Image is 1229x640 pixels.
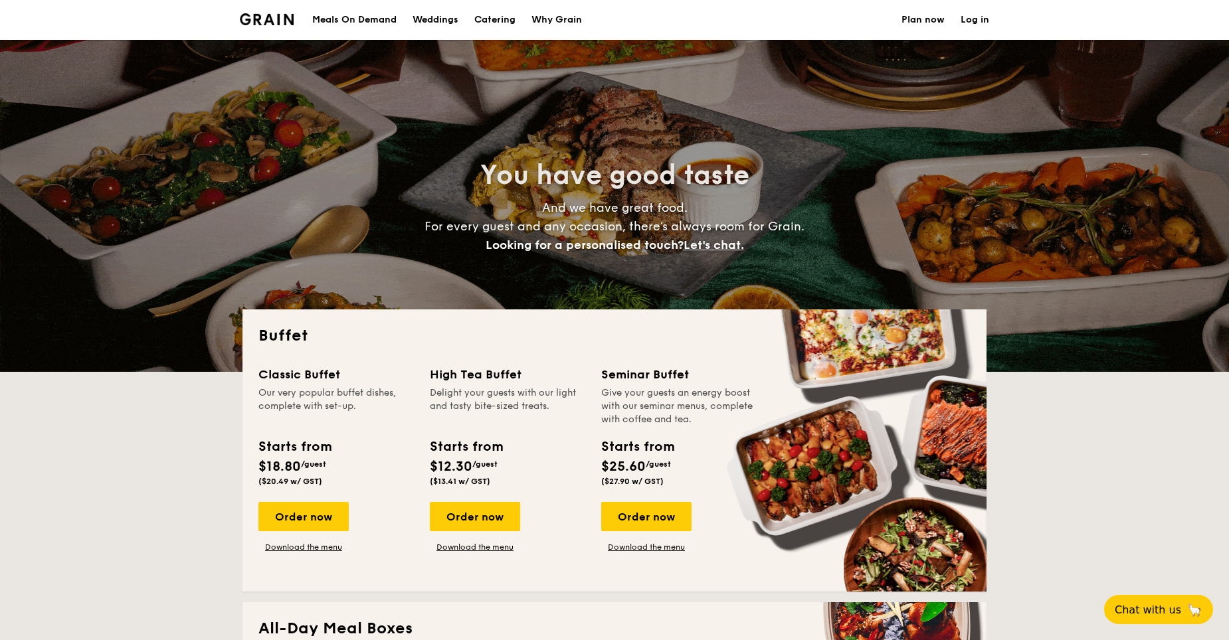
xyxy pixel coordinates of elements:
div: Delight your guests with our light and tasty bite-sized treats. [430,386,585,426]
div: Seminar Buffet [601,365,757,384]
div: Order now [601,502,692,531]
span: $12.30 [430,459,472,475]
span: ($13.41 w/ GST) [430,477,490,486]
span: /guest [301,459,326,469]
div: Starts from [430,437,502,457]
div: Give your guests an energy boost with our seminar menus, complete with coffee and tea. [601,386,757,426]
span: You have good taste [480,159,749,191]
div: Our very popular buffet dishes, complete with set-up. [258,386,414,426]
span: Let's chat. [684,238,744,252]
a: Download the menu [430,542,520,552]
span: 🦙 [1186,602,1202,617]
div: Order now [430,502,520,531]
span: $25.60 [601,459,646,475]
span: $18.80 [258,459,301,475]
span: /guest [646,459,671,469]
span: Chat with us [1115,603,1181,616]
div: Starts from [258,437,331,457]
div: Starts from [601,437,674,457]
a: Download the menu [601,542,692,552]
span: /guest [472,459,498,469]
div: Order now [258,502,349,531]
img: Grain [240,13,294,25]
a: Logotype [240,13,294,25]
div: Classic Buffet [258,365,414,384]
a: Download the menu [258,542,349,552]
h2: Buffet [258,325,971,347]
span: Looking for a personalised touch? [486,238,684,252]
div: High Tea Buffet [430,365,585,384]
span: ($20.49 w/ GST) [258,477,322,486]
span: ($27.90 w/ GST) [601,477,664,486]
h2: All-Day Meal Boxes [258,618,971,639]
button: Chat with us🦙 [1104,595,1213,624]
span: And we have great food. For every guest and any occasion, there’s always room for Grain. [425,200,804,252]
